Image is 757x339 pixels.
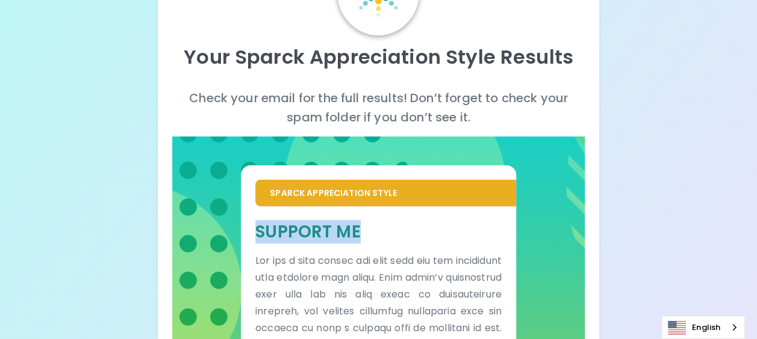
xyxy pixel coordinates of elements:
a: English [662,316,744,338]
p: Sparck Appreciation Style [270,187,502,199]
p: Check your email for the full results! Don’t forget to check your spam folder if you don’t see it. [172,88,585,127]
p: Your Sparck Appreciation Style Results [172,45,585,69]
aside: Language selected: English [661,316,745,339]
div: Language [661,316,745,339]
h5: Support Me [255,221,502,243]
